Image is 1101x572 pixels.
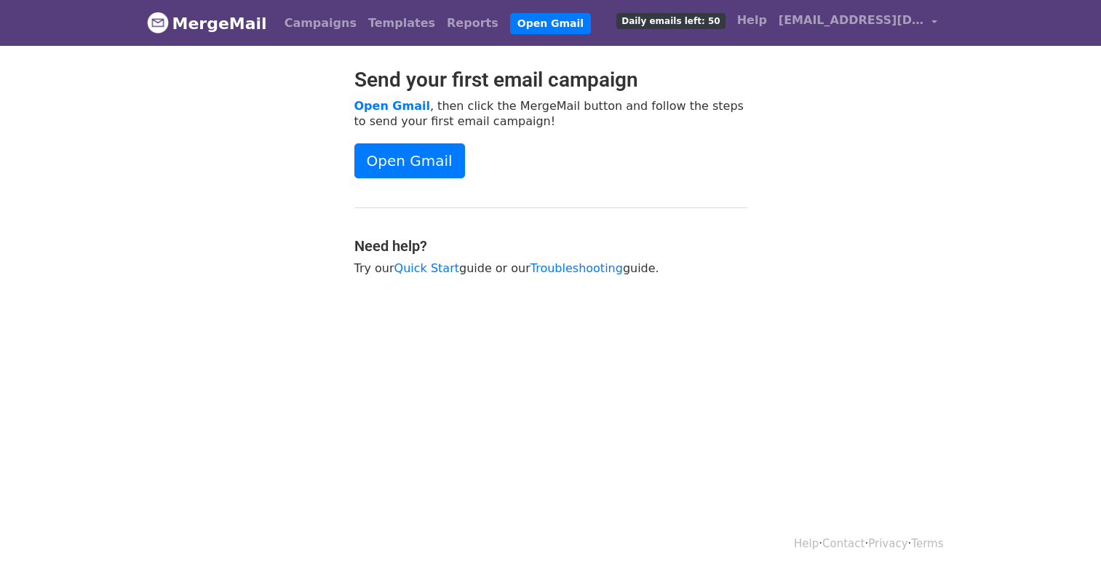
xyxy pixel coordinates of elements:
[779,12,924,29] span: [EMAIL_ADDRESS][DOMAIN_NAME]
[794,537,819,550] a: Help
[279,9,362,38] a: Campaigns
[868,537,907,550] a: Privacy
[510,13,591,34] a: Open Gmail
[362,9,441,38] a: Templates
[731,6,773,35] a: Help
[354,98,747,129] p: , then click the MergeMail button and follow the steps to send your first email campaign!
[530,261,623,275] a: Troubleshooting
[354,261,747,276] p: Try our guide or our guide.
[441,9,504,38] a: Reports
[354,68,747,92] h2: Send your first email campaign
[147,8,267,39] a: MergeMail
[616,13,725,29] span: Daily emails left: 50
[394,261,459,275] a: Quick Start
[354,143,465,178] a: Open Gmail
[354,99,430,113] a: Open Gmail
[147,12,169,33] img: MergeMail logo
[911,537,943,550] a: Terms
[773,6,943,40] a: [EMAIL_ADDRESS][DOMAIN_NAME]
[822,537,864,550] a: Contact
[611,6,731,35] a: Daily emails left: 50
[354,237,747,255] h4: Need help?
